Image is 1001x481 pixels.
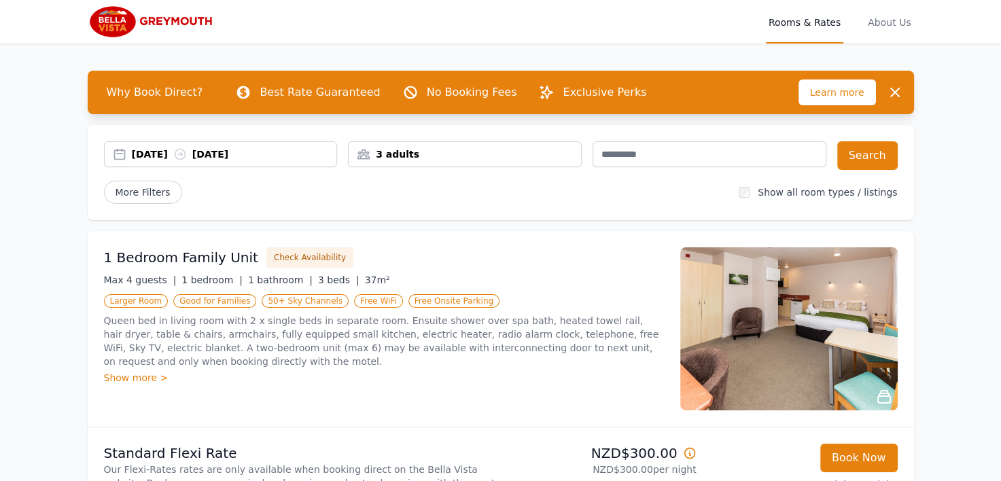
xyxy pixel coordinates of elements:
[104,181,182,204] span: More Filters
[181,274,243,285] span: 1 bedroom |
[837,141,898,170] button: Search
[266,247,353,268] button: Check Availability
[104,371,664,385] div: Show more >
[563,84,646,101] p: Exclusive Perks
[260,84,380,101] p: Best Rate Guaranteed
[104,444,495,463] p: Standard Flexi Rate
[506,463,697,476] p: NZD$300.00 per night
[104,274,177,285] span: Max 4 guests |
[354,294,403,308] span: Free WiFi
[820,444,898,472] button: Book Now
[88,5,219,38] img: Bella Vista Greymouth
[262,294,349,308] span: 50+ Sky Channels
[758,187,897,198] label: Show all room types / listings
[318,274,359,285] span: 3 beds |
[132,147,337,161] div: [DATE] [DATE]
[104,314,664,368] p: Queen bed in living room with 2 x single beds in separate room. Ensuite shower over spa bath, hea...
[248,274,313,285] span: 1 bathroom |
[408,294,499,308] span: Free Onsite Parking
[96,79,214,106] span: Why Book Direct?
[427,84,517,101] p: No Booking Fees
[104,248,258,267] h3: 1 Bedroom Family Unit
[798,79,876,105] span: Learn more
[104,294,169,308] span: Larger Room
[506,444,697,463] p: NZD$300.00
[173,294,256,308] span: Good for Families
[349,147,581,161] div: 3 adults
[365,274,390,285] span: 37m²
